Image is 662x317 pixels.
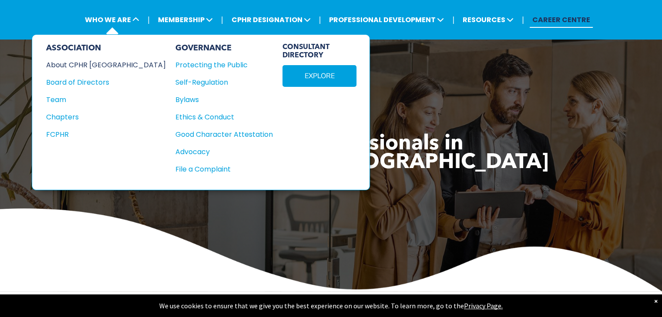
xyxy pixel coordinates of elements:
[46,59,154,70] div: About CPHR [GEOGRAPHIC_DATA]
[46,129,166,140] a: FCPHR
[175,77,273,88] a: Self-Regulation
[46,77,154,88] div: Board of Directors
[175,164,273,175] a: File a Complaint
[175,164,263,175] div: File a Complaint
[175,59,273,70] a: Protecting the Public
[46,112,166,122] a: Chapters
[155,12,215,28] span: MEMBERSHIP
[175,94,273,105] a: Bylaws
[175,77,263,88] div: Self-Regulation
[46,94,154,105] div: Team
[46,43,166,53] div: ASSOCIATION
[319,11,321,29] li: |
[175,59,263,70] div: Protecting the Public
[175,112,263,122] div: Ethics & Conduct
[522,11,524,29] li: |
[175,129,273,140] a: Good Character Attestation
[282,65,356,87] a: EXPLORE
[654,297,658,305] div: Dismiss notification
[46,77,166,88] a: Board of Directors
[229,12,313,28] span: CPHR DESIGNATION
[82,12,142,28] span: WHO WE ARE
[175,94,263,105] div: Bylaws
[46,94,166,105] a: Team
[326,12,447,28] span: PROFESSIONAL DEVELOPMENT
[46,59,166,70] a: About CPHR [GEOGRAPHIC_DATA]
[148,11,150,29] li: |
[464,301,503,310] a: Privacy Page.
[46,112,154,122] div: Chapters
[282,43,356,60] span: CONSULTANT DIRECTORY
[221,11,223,29] li: |
[530,12,593,28] a: CAREER CENTRE
[46,129,154,140] div: FCPHR
[175,43,273,53] div: GOVERNANCE
[175,129,263,140] div: Good Character Attestation
[175,146,273,157] a: Advocacy
[175,146,263,157] div: Advocacy
[175,112,273,122] a: Ethics & Conduct
[452,11,454,29] li: |
[460,12,516,28] span: RESOURCES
